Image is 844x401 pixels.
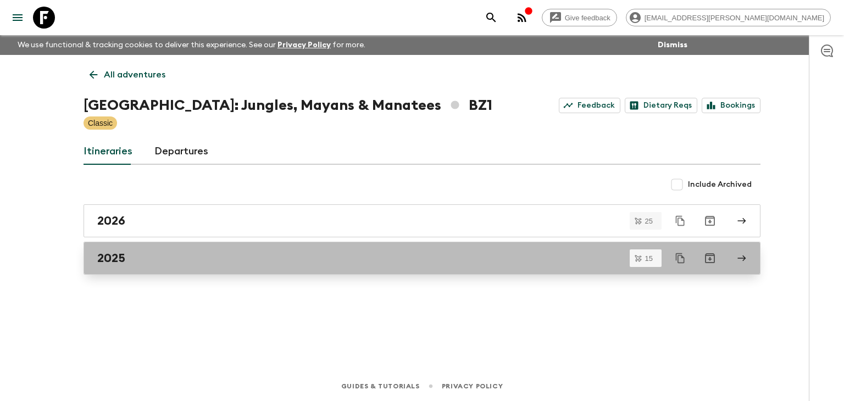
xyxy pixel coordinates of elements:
a: Guides & Tutorials [341,380,420,392]
a: Privacy Policy [442,380,503,392]
button: Duplicate [670,248,690,268]
a: Feedback [559,98,620,113]
a: Give feedback [542,9,617,26]
button: search adventures [480,7,502,29]
span: Include Archived [688,179,752,190]
span: 25 [638,218,659,225]
a: 2026 [84,204,760,237]
a: Departures [154,138,208,165]
a: Bookings [702,98,760,113]
a: Itineraries [84,138,132,165]
p: Classic [88,118,113,129]
a: Privacy Policy [277,41,331,49]
button: Archive [699,210,721,232]
p: All adventures [104,68,165,81]
button: Archive [699,247,721,269]
h2: 2026 [97,214,125,228]
span: 15 [638,255,659,262]
button: Duplicate [670,211,690,231]
button: Dismiss [655,37,690,53]
h1: [GEOGRAPHIC_DATA]: Jungles, Mayans & Manatees BZ1 [84,94,492,116]
span: Give feedback [559,14,617,22]
div: [EMAIL_ADDRESS][PERSON_NAME][DOMAIN_NAME] [626,9,831,26]
a: All adventures [84,64,171,86]
button: menu [7,7,29,29]
h2: 2025 [97,251,125,265]
a: Dietary Reqs [625,98,697,113]
p: We use functional & tracking cookies to deliver this experience. See our for more. [13,35,370,55]
span: [EMAIL_ADDRESS][PERSON_NAME][DOMAIN_NAME] [638,14,830,22]
a: 2025 [84,242,760,275]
